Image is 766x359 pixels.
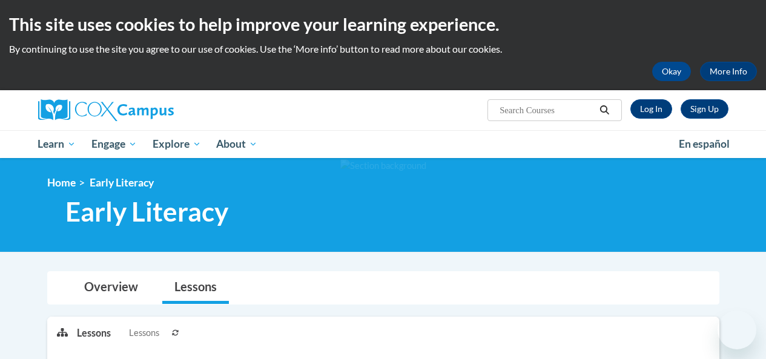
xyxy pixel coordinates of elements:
[340,159,426,173] img: Section background
[9,12,757,36] h2: This site uses cookies to help improve your learning experience.
[38,99,256,121] a: Cox Campus
[498,103,595,117] input: Search Courses
[38,137,76,151] span: Learn
[718,311,756,349] iframe: Button to launch messaging window
[681,99,728,119] a: Register
[145,130,209,158] a: Explore
[216,137,257,151] span: About
[77,326,111,340] p: Lessons
[162,272,229,304] a: Lessons
[29,130,738,158] div: Main menu
[47,176,76,189] a: Home
[630,99,672,119] a: Log In
[38,99,174,121] img: Cox Campus
[90,176,154,189] span: Early Literacy
[65,196,228,228] span: Early Literacy
[208,130,265,158] a: About
[129,326,159,340] span: Lessons
[91,137,137,151] span: Engage
[679,137,730,150] span: En español
[700,62,757,81] a: More Info
[652,62,691,81] button: Okay
[671,131,738,157] a: En español
[9,42,757,56] p: By continuing to use the site you agree to our use of cookies. Use the ‘More info’ button to read...
[30,130,84,158] a: Learn
[72,272,150,304] a: Overview
[153,137,201,151] span: Explore
[595,103,613,117] button: Search
[84,130,145,158] a: Engage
